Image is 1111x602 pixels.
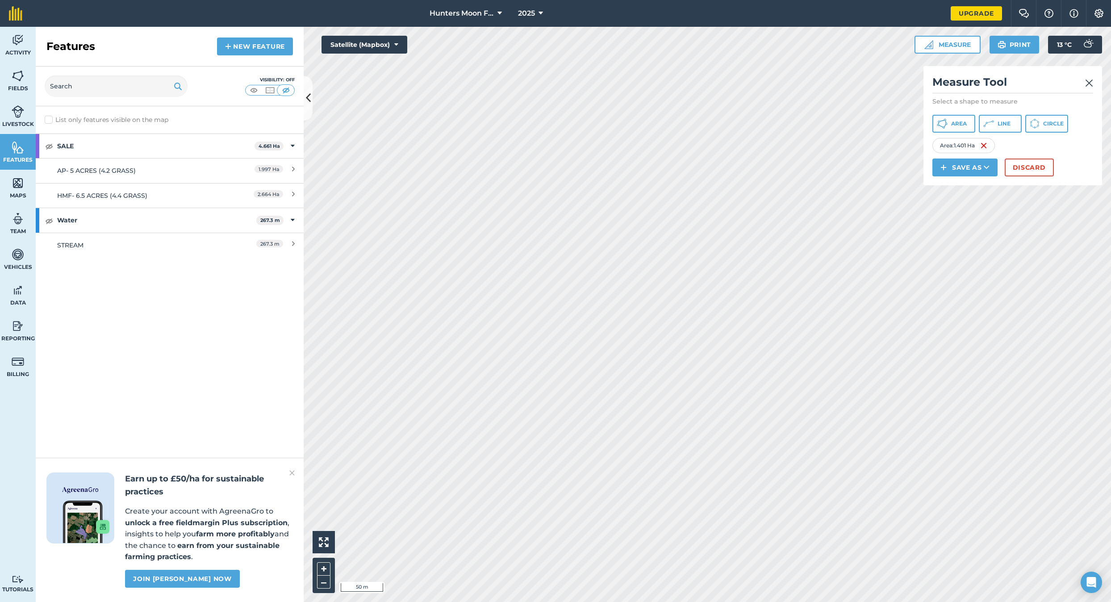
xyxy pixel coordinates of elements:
[289,468,295,478] img: svg+xml;base64,PHN2ZyB4bWxucz0iaHR0cDovL3d3dy53My5vcmcvMjAwMC9zdmciIHdpZHRoPSIyMiIgaGVpZ2h0PSIzMC...
[317,576,330,589] button: –
[1081,572,1102,593] div: Open Intercom Messenger
[990,36,1040,54] button: Print
[9,6,22,21] img: fieldmargin Logo
[940,162,947,173] img: svg+xml;base64,PHN2ZyB4bWxucz0iaHR0cDovL3d3dy53My5vcmcvMjAwMC9zdmciIHdpZHRoPSIxNCIgaGVpZ2h0PSIyNC...
[12,284,24,297] img: svg+xml;base64,PD94bWwgdmVyc2lvbj0iMS4wIiBlbmNvZGluZz0idXRmLTgiPz4KPCEtLSBHZW5lcmF0b3I6IEFkb2JlIE...
[1043,120,1064,127] span: Circle
[12,105,24,118] img: svg+xml;base64,PD94bWwgdmVyc2lvbj0iMS4wIiBlbmNvZGluZz0idXRmLTgiPz4KPCEtLSBHZW5lcmF0b3I6IEFkb2JlIE...
[924,40,933,49] img: Ruler icon
[125,570,239,588] a: Join [PERSON_NAME] now
[45,115,168,125] label: List only features visible on the map
[932,159,998,176] button: Save as
[248,86,259,95] img: svg+xml;base64,PHN2ZyB4bWxucz0iaHR0cDovL3d3dy53My5vcmcvMjAwMC9zdmciIHdpZHRoPSI1MCIgaGVpZ2h0PSI0MC...
[12,248,24,261] img: svg+xml;base64,PD94bWwgdmVyc2lvbj0iMS4wIiBlbmNvZGluZz0idXRmLTgiPz4KPCEtLSBHZW5lcmF0b3I6IEFkb2JlIE...
[36,158,304,183] a: AP- 5 ACRES (4.2 GRASS)1.997 Ha
[951,6,1002,21] a: Upgrade
[36,134,304,158] div: SALE4.661 Ha
[979,115,1022,133] button: Line
[255,165,283,173] span: 1.997 Ha
[125,518,288,527] strong: unlock a free fieldmargin Plus subscription
[1094,9,1104,18] img: A cog icon
[256,240,283,247] span: 267.3 m
[998,39,1006,50] img: svg+xml;base64,PHN2ZyB4bWxucz0iaHR0cDovL3d3dy53My5vcmcvMjAwMC9zdmciIHdpZHRoPSIxOSIgaGVpZ2h0PSIyNC...
[260,217,280,223] strong: 267.3 m
[63,501,109,543] img: Screenshot of the Gro app
[12,355,24,368] img: svg+xml;base64,PD94bWwgdmVyc2lvbj0iMS4wIiBlbmNvZGluZz0idXRmLTgiPz4KPCEtLSBHZW5lcmF0b3I6IEFkb2JlIE...
[36,183,304,208] a: HMF- 6.5 ACRES (4.4 GRASS)2.664 Ha
[12,141,24,154] img: svg+xml;base64,PHN2ZyB4bWxucz0iaHR0cDovL3d3dy53My5vcmcvMjAwMC9zdmciIHdpZHRoPSI1NiIgaGVpZ2h0PSI2MC...
[915,36,981,54] button: Measure
[1085,78,1093,88] img: svg+xml;base64,PHN2ZyB4bWxucz0iaHR0cDovL3d3dy53My5vcmcvMjAwMC9zdmciIHdpZHRoPSIyMiIgaGVpZ2h0PSIzMC...
[1048,36,1102,54] button: 13 °C
[12,319,24,333] img: svg+xml;base64,PD94bWwgdmVyc2lvbj0iMS4wIiBlbmNvZGluZz0idXRmLTgiPz4KPCEtLSBHZW5lcmF0b3I6IEFkb2JlIE...
[174,81,182,92] img: svg+xml;base64,PHN2ZyB4bWxucz0iaHR0cDovL3d3dy53My5vcmcvMjAwMC9zdmciIHdpZHRoPSIxOSIgaGVpZ2h0PSIyNC...
[980,140,987,151] img: svg+xml;base64,PHN2ZyB4bWxucz0iaHR0cDovL3d3dy53My5vcmcvMjAwMC9zdmciIHdpZHRoPSIxNiIgaGVpZ2h0PSIyNC...
[12,33,24,47] img: svg+xml;base64,PD94bWwgdmVyc2lvbj0iMS4wIiBlbmNvZGluZz0idXRmLTgiPz4KPCEtLSBHZW5lcmF0b3I6IEFkb2JlIE...
[322,36,407,54] button: Satellite (Mapbox)
[1057,36,1072,54] span: 13 ° C
[317,562,330,576] button: +
[319,537,329,547] img: Four arrows, one pointing top left, one top right, one bottom right and the last bottom left
[45,141,53,151] img: svg+xml;base64,PHN2ZyB4bWxucz0iaHR0cDovL3d3dy53My5vcmcvMjAwMC9zdmciIHdpZHRoPSIxOCIgaGVpZ2h0PSIyNC...
[217,38,293,55] a: New feature
[1044,9,1054,18] img: A question mark icon
[57,191,216,201] div: HMF- 6.5 ACRES (4.4 GRASS)
[1079,36,1097,54] img: svg+xml;base64,PD94bWwgdmVyc2lvbj0iMS4wIiBlbmNvZGluZz0idXRmLTgiPz4KPCEtLSBHZW5lcmF0b3I6IEFkb2JlIE...
[45,75,188,97] input: Search
[57,240,216,250] div: STREAM
[57,208,256,232] strong: Water
[125,541,280,561] strong: earn from your sustainable farming practices
[264,86,276,95] img: svg+xml;base64,PHN2ZyB4bWxucz0iaHR0cDovL3d3dy53My5vcmcvMjAwMC9zdmciIHdpZHRoPSI1MCIgaGVpZ2h0PSI0MC...
[1019,9,1029,18] img: Two speech bubbles overlapping with the left bubble in the forefront
[12,176,24,190] img: svg+xml;base64,PHN2ZyB4bWxucz0iaHR0cDovL3d3dy53My5vcmcvMjAwMC9zdmciIHdpZHRoPSI1NiIgaGVpZ2h0PSI2MC...
[46,39,95,54] h2: Features
[12,69,24,83] img: svg+xml;base64,PHN2ZyB4bWxucz0iaHR0cDovL3d3dy53My5vcmcvMjAwMC9zdmciIHdpZHRoPSI1NiIgaGVpZ2h0PSI2MC...
[245,76,295,84] div: Visibility: Off
[932,138,995,153] div: Area : 1.401 Ha
[259,143,280,149] strong: 4.661 Ha
[1025,115,1068,133] button: Circle
[932,97,1093,106] p: Select a shape to measure
[225,41,231,52] img: svg+xml;base64,PHN2ZyB4bWxucz0iaHR0cDovL3d3dy53My5vcmcvMjAwMC9zdmciIHdpZHRoPSIxNCIgaGVpZ2h0PSIyNC...
[196,530,275,538] strong: farm more profitably
[932,115,975,133] button: Area
[951,120,967,127] span: Area
[57,134,255,158] strong: SALE
[12,575,24,584] img: svg+xml;base64,PD94bWwgdmVyc2lvbj0iMS4wIiBlbmNvZGluZz0idXRmLTgiPz4KPCEtLSBHZW5lcmF0b3I6IEFkb2JlIE...
[1005,159,1054,176] button: Discard
[998,120,1011,127] span: Line
[1069,8,1078,19] img: svg+xml;base64,PHN2ZyB4bWxucz0iaHR0cDovL3d3dy53My5vcmcvMjAwMC9zdmciIHdpZHRoPSIxNyIgaGVpZ2h0PSIxNy...
[36,233,304,257] a: STREAM267.3 m
[430,8,494,19] span: Hunters Moon Farm
[125,506,293,563] p: Create your account with AgreenaGro to , insights to help you and the chance to .
[45,215,53,226] img: svg+xml;base64,PHN2ZyB4bWxucz0iaHR0cDovL3d3dy53My5vcmcvMjAwMC9zdmciIHdpZHRoPSIxOCIgaGVpZ2h0PSIyNC...
[57,166,216,176] div: AP- 5 ACRES (4.2 GRASS)
[518,8,535,19] span: 2025
[932,75,1093,93] h2: Measure Tool
[280,86,292,95] img: svg+xml;base64,PHN2ZyB4bWxucz0iaHR0cDovL3d3dy53My5vcmcvMjAwMC9zdmciIHdpZHRoPSI1MCIgaGVpZ2h0PSI0MC...
[254,190,283,198] span: 2.664 Ha
[125,472,293,498] h2: Earn up to £50/ha for sustainable practices
[36,208,304,232] div: Water267.3 m
[12,212,24,226] img: svg+xml;base64,PD94bWwgdmVyc2lvbj0iMS4wIiBlbmNvZGluZz0idXRmLTgiPz4KPCEtLSBHZW5lcmF0b3I6IEFkb2JlIE...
